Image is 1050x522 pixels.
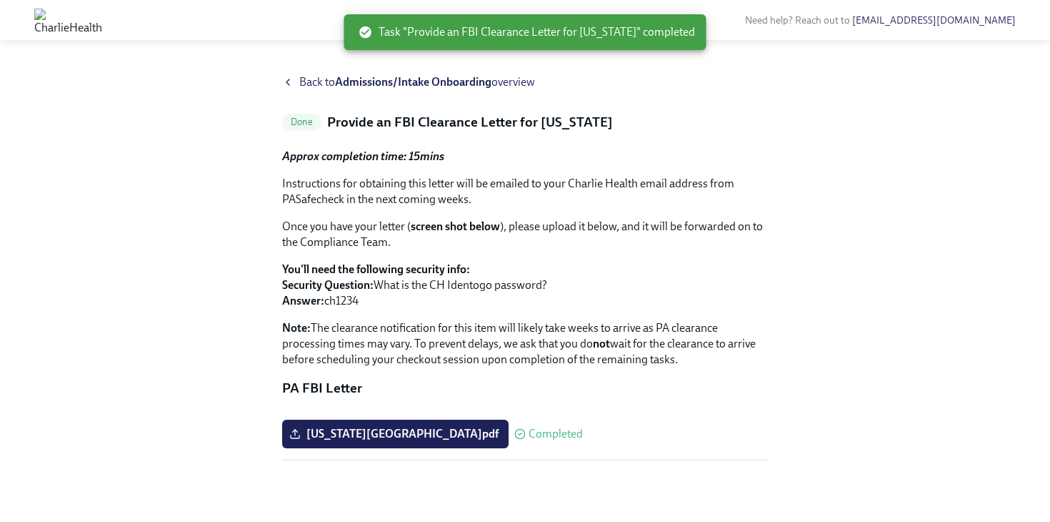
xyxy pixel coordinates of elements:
[282,294,324,307] strong: Answer:
[282,262,470,276] strong: You'll need the following security info:
[852,14,1016,26] a: [EMAIL_ADDRESS][DOMAIN_NAME]
[282,420,509,448] label: [US_STATE][GEOGRAPHIC_DATA]pdf
[282,379,768,398] p: PA FBI Letter
[34,9,102,31] img: CharlieHealth
[529,428,583,440] span: Completed
[282,278,374,292] strong: Security Question:
[593,337,610,350] strong: not
[282,262,768,309] p: What is the CH Identogo password? ch1234
[282,74,768,90] a: Back toAdmissions/Intake Onboardingoverview
[299,74,535,90] span: Back to overview
[292,427,499,441] span: [US_STATE][GEOGRAPHIC_DATA]pdf
[359,24,695,40] span: Task "Provide an FBI Clearance Letter for [US_STATE]" completed
[745,14,1016,26] span: Need help? Reach out to
[327,113,613,132] h5: Provide an FBI Clearance Letter for [US_STATE]
[282,176,768,207] p: Instructions for obtaining this letter will be emailed to your Charlie Health email address from ...
[282,321,311,335] strong: Note:
[282,219,768,250] p: Once you have your letter ( ), please upload it below, and it will be forwarded on to the Complia...
[335,75,491,89] strong: Admissions/Intake Onboarding
[282,117,321,127] span: Done
[411,220,500,233] strong: screen shot below
[282,320,768,368] p: The clearance notification for this item will likely take weeks to arrive as PA clearance process...
[282,149,444,163] strong: Approx completion time: 15mins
